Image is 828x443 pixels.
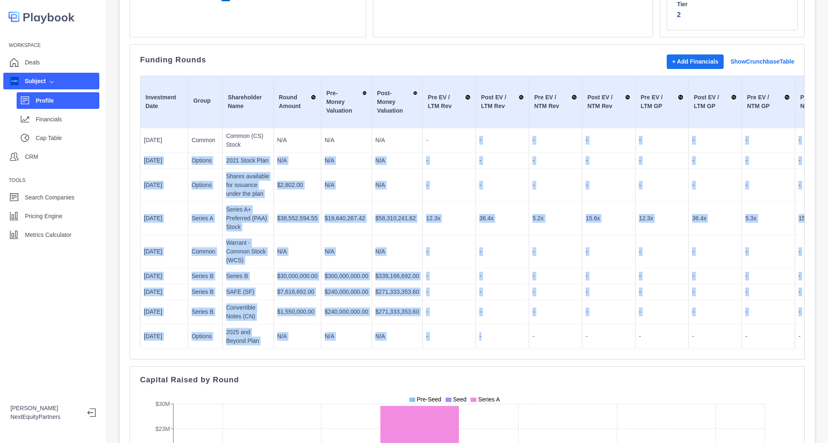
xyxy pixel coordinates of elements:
[639,156,685,165] p: -
[325,288,368,296] p: $240,000,000.00
[465,93,471,101] img: Sort
[325,272,368,281] p: $300,000,000.00
[730,57,794,66] a: Show Crunchbase Table
[745,214,791,223] p: 5.3x
[277,181,318,190] p: $2,802.00
[677,10,787,20] p: 2
[144,214,185,223] p: [DATE]
[745,247,791,256] p: -
[692,181,738,190] p: -
[375,288,419,296] p: $271,333,353.60
[10,77,19,85] img: company image
[678,93,684,101] img: Sort
[479,156,525,165] p: -
[479,136,525,145] p: -
[144,181,185,190] p: [DATE]
[192,156,219,165] p: Options
[478,396,500,403] span: Series A
[639,308,685,316] p: -
[144,308,185,316] p: [DATE]
[325,308,368,316] p: $240,000,000.00
[519,93,524,101] img: Sort
[140,377,794,383] p: Capital Raised by Round
[692,308,738,316] p: -
[586,156,632,165] p: -
[10,413,81,421] p: NextEquityPartners
[667,54,724,69] button: + Add Financials
[479,247,525,256] p: -
[586,247,632,256] p: -
[639,332,685,341] p: -
[586,181,632,190] p: -
[311,93,316,101] img: Sort
[426,308,472,316] p: -
[277,308,318,316] p: $1,550,000.00
[325,156,368,165] p: N/A
[586,214,632,223] p: 15.6x
[426,272,472,281] p: -
[375,136,419,145] p: N/A
[144,272,185,281] p: [DATE]
[375,214,419,223] p: $58,310,241.62
[586,288,632,296] p: -
[226,239,270,265] p: Warrant - Common Stock (WCS)
[193,96,217,107] div: Group
[325,214,368,223] p: $19,640,267.42
[277,156,318,165] p: N/A
[375,181,419,190] p: N/A
[745,288,791,296] p: -
[10,404,81,413] p: [PERSON_NAME]
[426,156,472,165] p: -
[532,136,579,145] p: -
[36,134,99,143] p: Cap Table
[639,181,685,190] p: -
[692,214,738,223] p: 36.4x
[192,308,219,316] p: Series B
[479,332,525,341] p: -
[639,247,685,256] p: -
[677,1,787,8] h6: Tier
[144,136,185,145] p: [DATE]
[426,136,472,145] p: -
[192,214,219,223] p: Series A
[417,396,441,403] span: Pre-Seed
[326,89,367,115] div: Pre-Money Valuation
[10,77,46,86] div: Subject
[586,308,632,316] p: -
[144,332,185,341] p: [DATE]
[325,247,368,256] p: N/A
[745,272,791,281] p: -
[277,214,318,223] p: $38,552,594.55
[192,332,219,341] p: Options
[745,308,791,316] p: -
[192,136,219,145] p: Common
[692,156,738,165] p: -
[226,172,270,198] p: Shares available for issuance under the plan
[325,181,368,190] p: N/A
[639,136,685,145] p: -
[587,93,630,111] div: Post EV / NTM Rev
[144,247,185,256] p: [DATE]
[586,136,632,145] p: -
[279,93,316,111] div: Round Amount
[586,332,632,341] p: -
[277,288,318,296] p: $7,616,692.00
[362,89,367,97] img: Sort
[25,193,74,202] p: Search Companies
[375,272,419,281] p: $339,166,692.00
[532,181,579,190] p: -
[226,132,270,149] p: Common (CS) Stock
[745,156,791,165] p: -
[532,156,579,165] p: -
[375,156,419,165] p: N/A
[325,136,368,145] p: N/A
[692,136,738,145] p: -
[532,308,579,316] p: -
[479,214,525,223] p: 36.4x
[192,288,219,296] p: Series B
[155,400,170,407] tspan: $30M
[426,288,472,296] p: -
[192,272,219,281] p: Series B
[155,425,170,432] tspan: $23M
[532,247,579,256] p: -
